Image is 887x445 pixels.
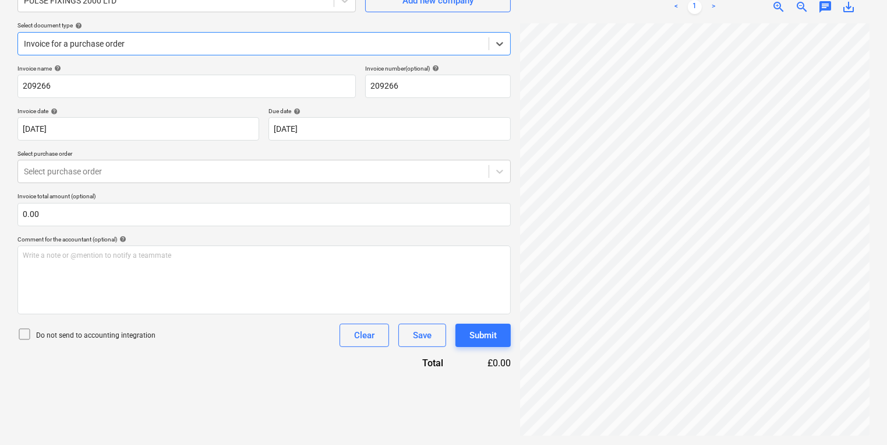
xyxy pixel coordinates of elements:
[365,65,511,72] div: Invoice number (optional)
[17,117,259,141] input: Invoice date not specified
[413,328,432,343] div: Save
[268,117,510,141] input: Due date not specified
[117,236,126,243] span: help
[462,356,511,370] div: £0.00
[268,107,510,115] div: Due date
[52,65,61,72] span: help
[17,65,356,72] div: Invoice name
[17,236,511,243] div: Comment for the accountant (optional)
[17,192,511,202] p: Invoice total amount (optional)
[430,65,439,72] span: help
[36,331,156,341] p: Do not send to accounting integration
[455,324,511,347] button: Submit
[291,108,301,115] span: help
[469,328,497,343] div: Submit
[17,150,511,160] p: Select purchase order
[359,356,462,370] div: Total
[354,328,374,343] div: Clear
[73,22,82,29] span: help
[340,324,389,347] button: Clear
[398,324,446,347] button: Save
[17,22,511,29] div: Select document type
[17,75,356,98] input: Invoice name
[17,203,511,226] input: Invoice total amount (optional)
[829,389,887,445] iframe: Chat Widget
[48,108,58,115] span: help
[365,75,511,98] input: Invoice number
[17,107,259,115] div: Invoice date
